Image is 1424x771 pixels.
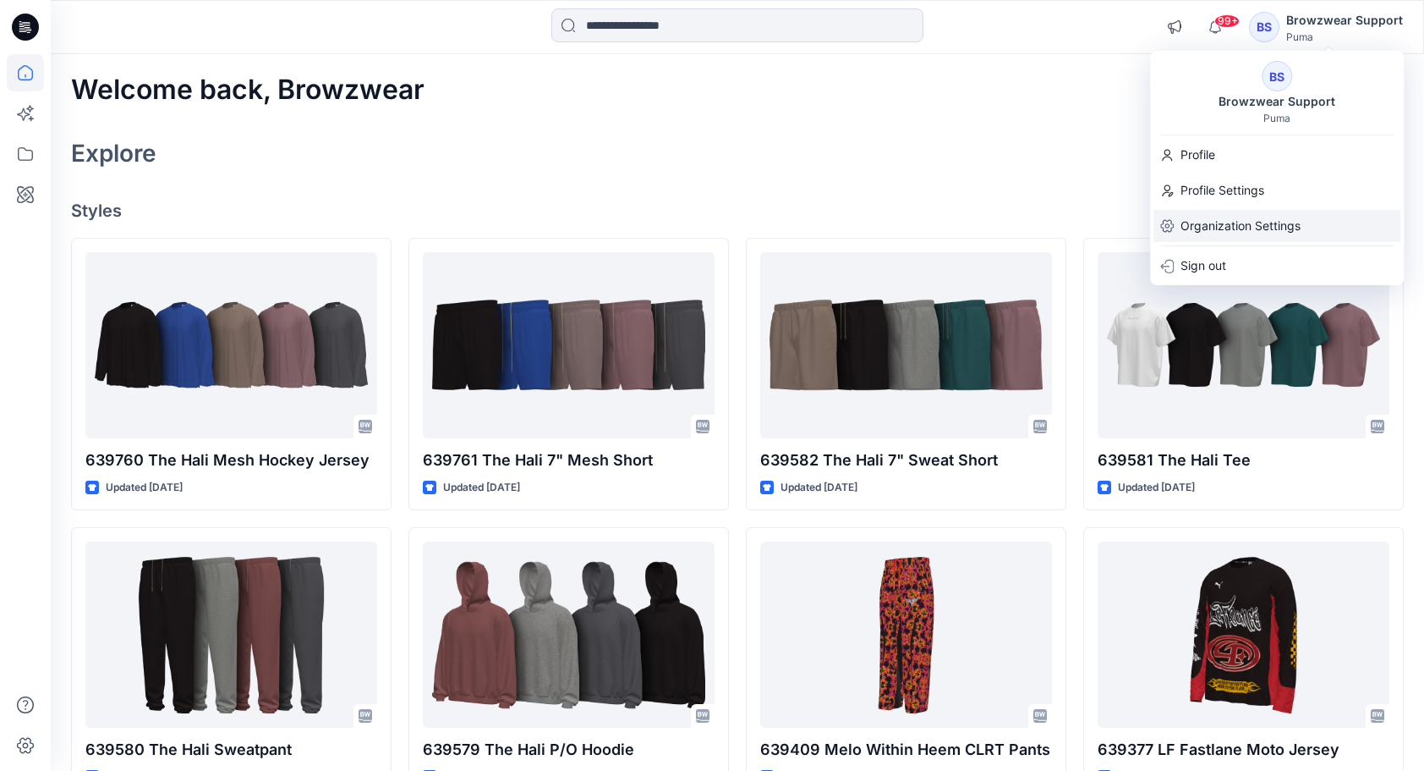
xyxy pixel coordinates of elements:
p: Updated [DATE] [1118,479,1195,497]
h2: Welcome back, Browzwear [71,74,424,106]
a: 639579 The Hali P/O Hoodie [423,542,715,728]
h2: Explore [71,140,156,167]
a: Profile [1150,139,1404,171]
p: 639581 The Hali Tee [1098,449,1389,472]
p: Profile Settings [1180,174,1264,207]
a: 639377 LF Fastlane Moto Jersey [1098,542,1389,728]
a: 639580 The Hali Sweatpant [85,542,377,728]
a: 639582 The Hali 7" Sweat Short [760,252,1052,438]
h4: Styles [71,201,1404,221]
div: Browzwear Support [1286,10,1403,30]
p: 639582 The Hali 7" Sweat Short [760,449,1052,472]
a: Organization Settings [1150,210,1404,242]
p: Profile [1180,139,1215,171]
div: BS [1262,61,1292,91]
p: Organization Settings [1180,210,1301,242]
p: 639579 The Hali P/O Hoodie [423,738,715,762]
p: Sign out [1180,250,1226,282]
p: 639580 The Hali Sweatpant [85,738,377,762]
a: Profile Settings [1150,174,1404,207]
p: 639377 LF Fastlane Moto Jersey [1098,738,1389,762]
a: 639761 The Hali 7" Mesh Short [423,252,715,438]
div: Browzwear Support [1208,91,1345,112]
a: 639409 Melo Within Heem CLRT Pants [760,542,1052,728]
div: BS [1249,12,1279,42]
a: 639581 The Hali Tee [1098,252,1389,438]
p: 639760 The Hali Mesh Hockey Jersey [85,449,377,472]
p: 639409 Melo Within Heem CLRT Pants [760,738,1052,762]
span: 99+ [1214,14,1240,28]
a: 639760 The Hali Mesh Hockey Jersey [85,252,377,438]
p: Updated [DATE] [780,479,857,497]
div: Puma [1286,30,1403,43]
p: Updated [DATE] [443,479,520,497]
p: Updated [DATE] [106,479,183,497]
div: Puma [1263,112,1290,124]
p: 639761 The Hali 7" Mesh Short [423,449,715,472]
